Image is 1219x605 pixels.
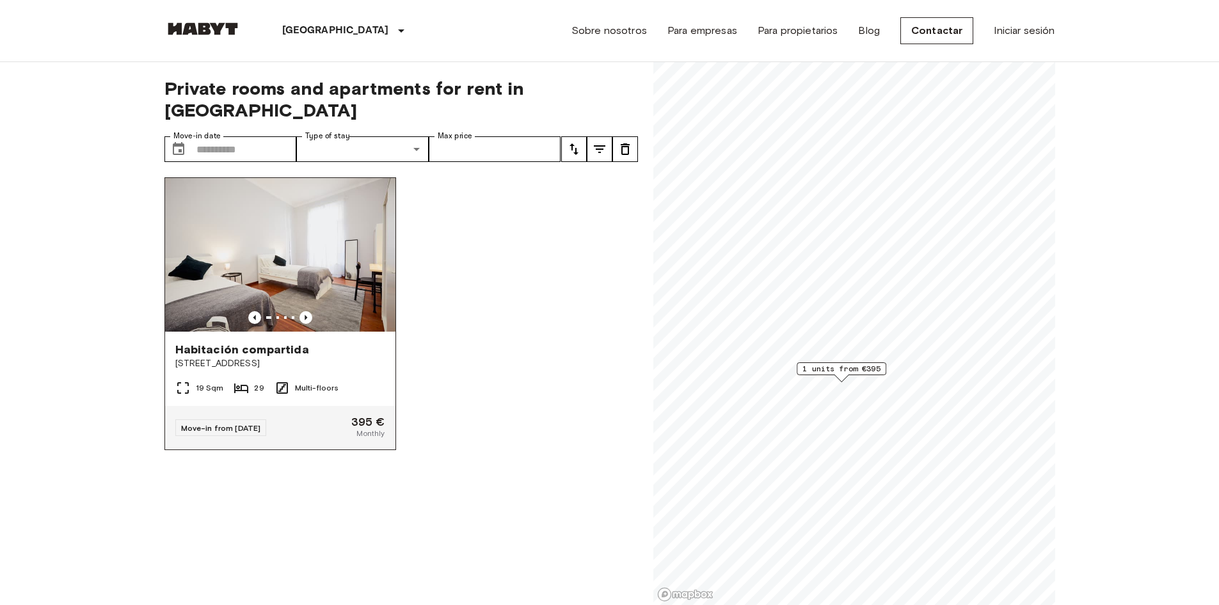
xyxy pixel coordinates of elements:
span: Monthly [356,428,385,439]
a: Mapbox logo [657,587,713,602]
button: tune [561,136,587,162]
a: Contactar [900,17,973,44]
div: Map marker [797,362,886,382]
a: Para empresas [667,23,737,38]
span: Private rooms and apartments for rent in [GEOGRAPHIC_DATA] [164,77,638,121]
a: Para propietarios [758,23,838,38]
label: Move-in date [173,131,221,141]
button: tune [587,136,612,162]
button: Choose date [166,136,191,162]
span: 29 [254,382,264,394]
label: Max price [438,131,472,141]
a: Marketing picture of unit IT-13-001-001-23HPrevious imagePrevious imageHabitación compartida[STRE... [164,177,396,450]
span: Multi-floors [295,382,339,394]
span: 395 € [351,416,385,428]
button: Previous image [248,311,261,324]
span: 1 units from €395 [802,363,880,375]
span: 19 Sqm [196,382,224,394]
img: Marketing picture of unit IT-13-001-001-23H [165,178,395,332]
img: Habyt [164,22,241,35]
a: Blog [858,23,880,38]
a: Iniciar sesión [994,23,1055,38]
a: Sobre nosotros [571,23,647,38]
button: Previous image [299,311,312,324]
span: Habitación compartida [175,342,309,357]
button: tune [612,136,638,162]
label: Type of stay [305,131,350,141]
p: [GEOGRAPHIC_DATA] [282,23,389,38]
span: Move-in from [DATE] [181,423,261,433]
span: [STREET_ADDRESS] [175,357,385,370]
